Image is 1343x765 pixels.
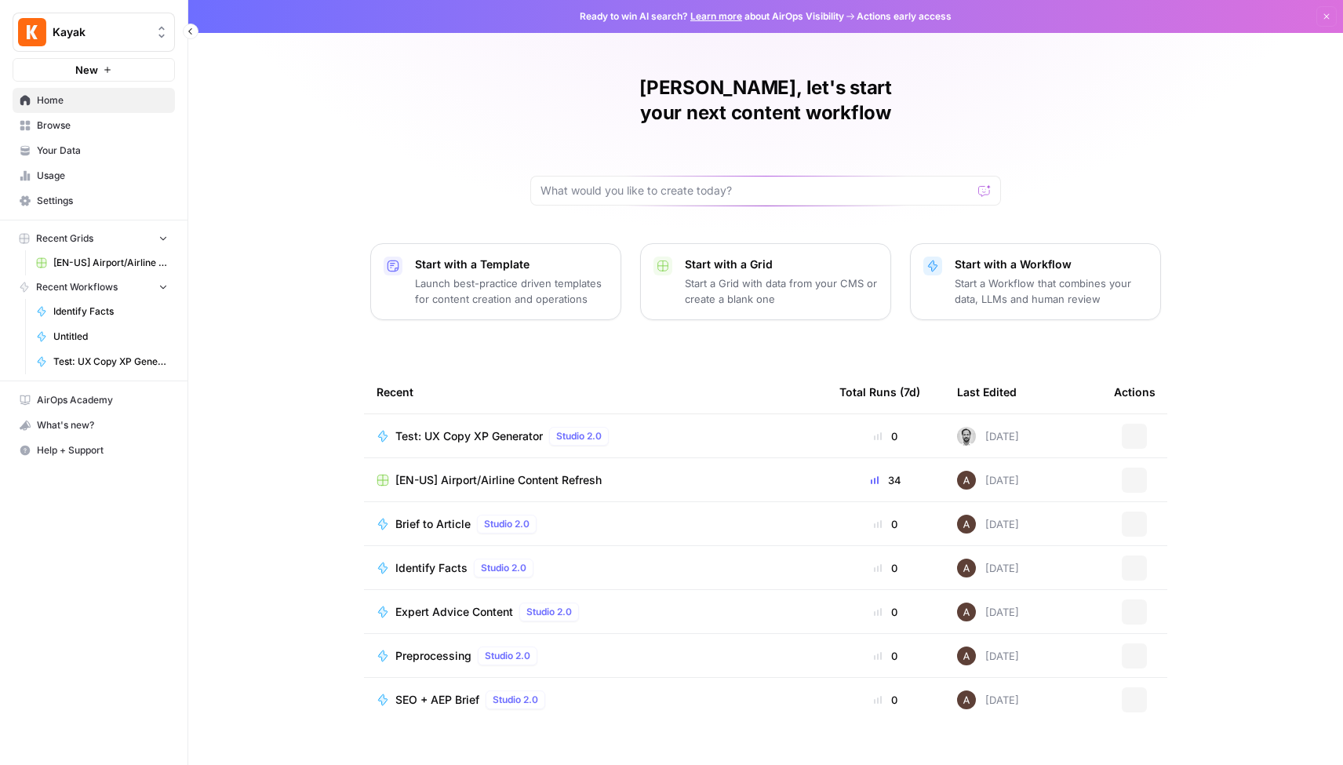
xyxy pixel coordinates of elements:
[37,144,168,158] span: Your Data
[37,443,168,457] span: Help + Support
[540,183,972,199] input: What would you like to create today?
[556,429,602,443] span: Studio 2.0
[957,603,976,621] img: wtbmvrjo3qvncyiyitl6zoukl9gz
[481,561,526,575] span: Studio 2.0
[370,243,621,320] button: Start with a TemplateLaunch best-practice driven templates for content creation and operations
[37,93,168,107] span: Home
[13,163,175,188] a: Usage
[957,559,1019,577] div: [DATE]
[377,370,814,413] div: Recent
[685,257,878,272] p: Start with a Grid
[75,62,98,78] span: New
[377,603,814,621] a: Expert Advice ContentStudio 2.0
[415,257,608,272] p: Start with a Template
[13,88,175,113] a: Home
[377,472,814,488] a: [EN-US] Airport/Airline Content Refresh
[13,438,175,463] button: Help + Support
[957,690,1019,709] div: [DATE]
[13,275,175,299] button: Recent Workflows
[53,24,147,40] span: Kayak
[18,18,46,46] img: Kayak Logo
[685,275,878,307] p: Start a Grid with data from your CMS or create a blank one
[29,349,175,374] a: Test: UX Copy XP Generator
[910,243,1161,320] button: Start with a WorkflowStart a Workflow that combines your data, LLMs and human review
[53,355,168,369] span: Test: UX Copy XP Generator
[493,693,538,707] span: Studio 2.0
[526,605,572,619] span: Studio 2.0
[29,324,175,349] a: Untitled
[957,515,976,534] img: wtbmvrjo3qvncyiyitl6zoukl9gz
[13,413,174,437] div: What's new?
[957,471,976,490] img: wtbmvrjo3qvncyiyitl6zoukl9gz
[839,604,932,620] div: 0
[839,370,920,413] div: Total Runs (7d)
[13,227,175,250] button: Recent Grids
[377,559,814,577] a: Identify FactsStudio 2.0
[957,647,976,665] img: wtbmvrjo3qvncyiyitl6zoukl9gz
[37,194,168,208] span: Settings
[395,604,513,620] span: Expert Advice Content
[377,515,814,534] a: Brief to ArticleStudio 2.0
[839,560,932,576] div: 0
[53,256,168,270] span: [EN-US] Airport/Airline Content Refresh
[395,560,468,576] span: Identify Facts
[957,471,1019,490] div: [DATE]
[395,472,602,488] span: [EN-US] Airport/Airline Content Refresh
[13,413,175,438] button: What's new?
[395,692,479,708] span: SEO + AEP Brief
[53,330,168,344] span: Untitled
[955,275,1148,307] p: Start a Workflow that combines your data, LLMs and human review
[690,10,742,22] a: Learn more
[36,280,118,294] span: Recent Workflows
[415,275,608,307] p: Launch best-practice driven templates for content creation and operations
[13,113,175,138] a: Browse
[37,393,168,407] span: AirOps Academy
[377,427,814,446] a: Test: UX Copy XP GeneratorStudio 2.0
[839,472,932,488] div: 34
[13,388,175,413] a: AirOps Academy
[13,13,175,52] button: Workspace: Kayak
[13,188,175,213] a: Settings
[395,648,471,664] span: Preprocessing
[530,75,1001,126] h1: [PERSON_NAME], let's start your next content workflow
[395,428,543,444] span: Test: UX Copy XP Generator
[957,690,976,709] img: wtbmvrjo3qvncyiyitl6zoukl9gz
[957,427,1019,446] div: [DATE]
[1114,370,1156,413] div: Actions
[957,559,976,577] img: wtbmvrjo3qvncyiyitl6zoukl9gz
[839,692,932,708] div: 0
[955,257,1148,272] p: Start with a Workflow
[37,169,168,183] span: Usage
[485,649,530,663] span: Studio 2.0
[640,243,891,320] button: Start with a GridStart a Grid with data from your CMS or create a blank one
[580,9,844,24] span: Ready to win AI search? about AirOps Visibility
[839,428,932,444] div: 0
[13,138,175,163] a: Your Data
[839,516,932,532] div: 0
[484,517,530,531] span: Studio 2.0
[957,370,1017,413] div: Last Edited
[377,690,814,709] a: SEO + AEP BriefStudio 2.0
[37,118,168,133] span: Browse
[36,231,93,246] span: Recent Grids
[29,299,175,324] a: Identify Facts
[957,427,976,446] img: lemk4kch0nuxk7w1xh7asgdteu4z
[13,58,175,82] button: New
[377,647,814,665] a: PreprocessingStudio 2.0
[53,304,168,319] span: Identify Facts
[395,516,471,532] span: Brief to Article
[957,603,1019,621] div: [DATE]
[839,648,932,664] div: 0
[29,250,175,275] a: [EN-US] Airport/Airline Content Refresh
[957,515,1019,534] div: [DATE]
[857,9,952,24] span: Actions early access
[957,647,1019,665] div: [DATE]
